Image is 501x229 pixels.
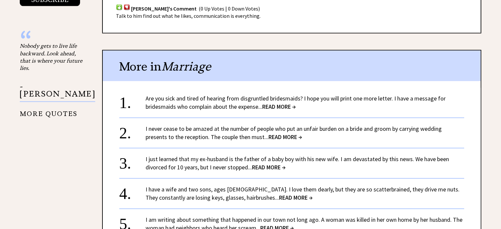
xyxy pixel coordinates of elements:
[161,59,211,74] span: Marriage
[146,125,442,141] a: I never cease to be amazed at the number of people who put an unfair burden on a bride and groom ...
[279,194,313,201] span: READ MORE →
[146,155,449,171] a: I just learned that my ex-husband is the father of a baby boy with his new wife. I am devastated ...
[262,103,296,110] span: READ MORE →
[20,83,95,102] p: - [PERSON_NAME]
[116,4,123,10] img: votup.png
[124,4,130,10] img: votdown.png
[199,5,260,12] span: (0 Up Votes | 0 Down Votes)
[119,155,146,167] div: 3.
[119,185,146,197] div: 4.
[146,95,446,110] a: Are you sick and tired of hearing from disgruntled bridesmaids? I hope you will print one more le...
[116,13,261,19] span: Talk to him find out what he likes, communication is everything.
[20,42,86,72] div: Nobody gets to live life backward. Look ahead, that is where your future lies.
[103,50,481,81] div: More in
[119,94,146,106] div: 1.
[119,125,146,137] div: 2.
[20,105,77,118] a: MORE QUOTES
[146,186,459,201] a: I have a wife and two sons, ages [DEMOGRAPHIC_DATA]. I love them dearly, but they are so scatterb...
[268,133,302,141] span: READ MORE →
[20,36,86,42] div: “
[131,5,197,12] span: [PERSON_NAME]'s Comment
[252,163,286,171] span: READ MORE →
[119,215,146,228] div: 5.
